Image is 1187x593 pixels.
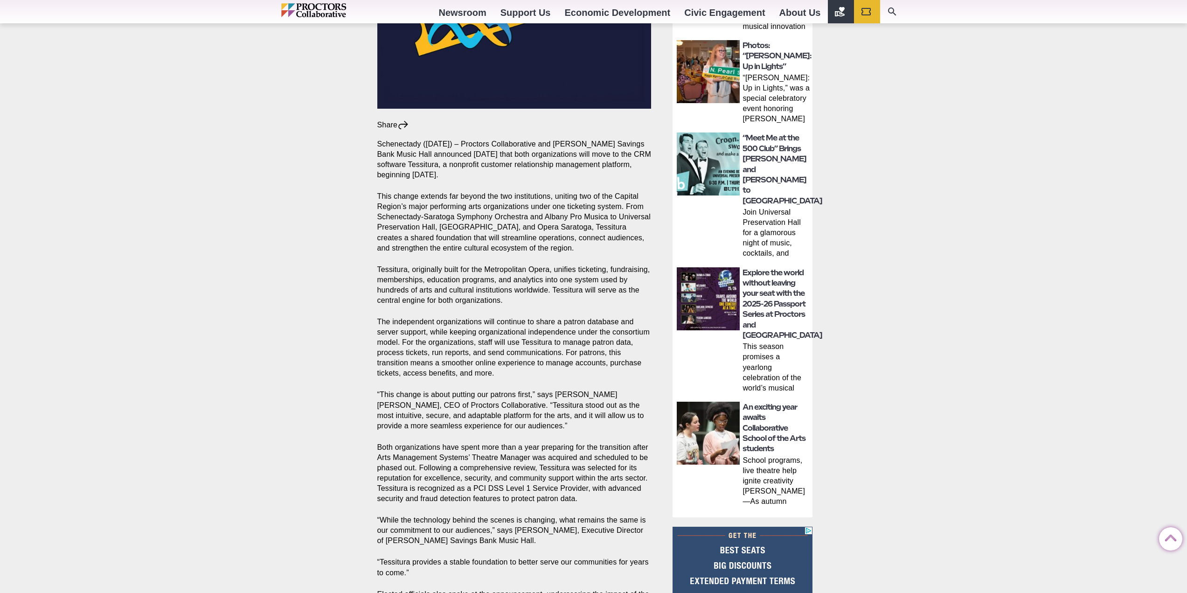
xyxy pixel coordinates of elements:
div: Share [377,120,410,130]
p: Tessitura, originally built for the Metropolitan Opera, unifies ticketing, fundraising, membershi... [377,265,652,306]
p: Schenectady ([DATE]) – Proctors Collaborative and [PERSON_NAME] Savings Bank Music Hall announced... [377,139,652,180]
a: Photos: “[PERSON_NAME]: Up in Lights” [743,41,812,71]
p: “While the technology behind the scenes is changing, what remains the same is our commitment to o... [377,515,652,546]
p: School programs, live theatre help ignite creativity [PERSON_NAME]—As autumn creeps in and classe... [743,455,810,509]
p: The independent organizations will continue to share a patron database and server support, while ... [377,317,652,378]
p: Both organizations have spent more than a year preparing for the transition after Arts Management... [377,442,652,504]
img: thumbnail: “Meet Me at the 500 Club” Brings Sinatra and Martin Vibes to Saratoga Springs [677,133,740,195]
p: Join Universal Preservation Hall for a glamorous night of music, cocktails, and casino-style fun ... [743,207,810,260]
p: This season promises a yearlong celebration of the world’s musical tapestry From the sands of the... [743,342,810,395]
img: thumbnail: Photos: “Maggie: Up in Lights” [677,40,740,103]
p: “Tessitura provides a stable foundation to better serve our communities for years to come.” [377,557,652,578]
a: Explore the world without leaving your seat with the 2025-26 Passport Series at Proctors and [GEO... [743,268,822,340]
p: “This change is about putting our patrons first,” says [PERSON_NAME] [PERSON_NAME], CEO of Procto... [377,390,652,431]
p: “[PERSON_NAME]: Up in Lights,” was a special celebratory event honoring [PERSON_NAME] extraordina... [743,73,810,126]
p: This change extends far beyond the two institutions, uniting two of the Capital Region’s major pe... [377,191,652,253]
a: Back to Top [1159,528,1178,546]
img: thumbnail: Explore the world without leaving your seat with the 2025-26 Passport Series at Procto... [677,267,740,330]
img: Proctors logo [281,3,386,17]
a: “Meet Me at the 500 Club” Brings [PERSON_NAME] and [PERSON_NAME] to [GEOGRAPHIC_DATA] [743,133,822,205]
img: thumbnail: An exciting year awaits Collaborative School of the Arts students [677,402,740,465]
a: An exciting year awaits Collaborative School of the Arts students [743,403,805,453]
